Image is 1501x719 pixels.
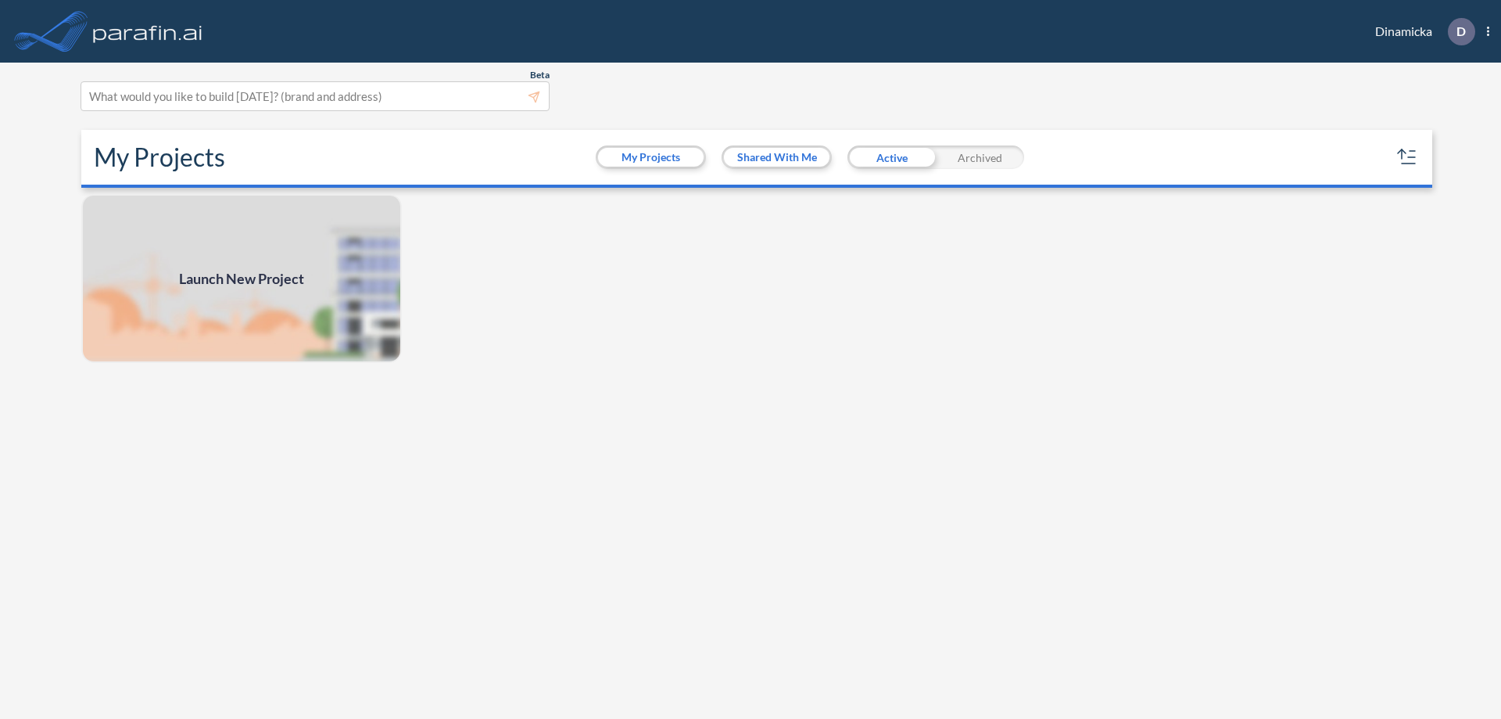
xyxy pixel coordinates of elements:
[1395,145,1420,170] button: sort
[1456,24,1466,38] p: D
[724,148,829,167] button: Shared With Me
[598,148,704,167] button: My Projects
[936,146,1024,169] div: Archived
[90,16,206,47] img: logo
[81,194,402,363] img: add
[530,69,550,81] span: Beta
[847,146,936,169] div: Active
[94,142,225,172] h2: My Projects
[179,268,304,289] span: Launch New Project
[1352,18,1489,45] div: Dinamicka
[81,194,402,363] a: Launch New Project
